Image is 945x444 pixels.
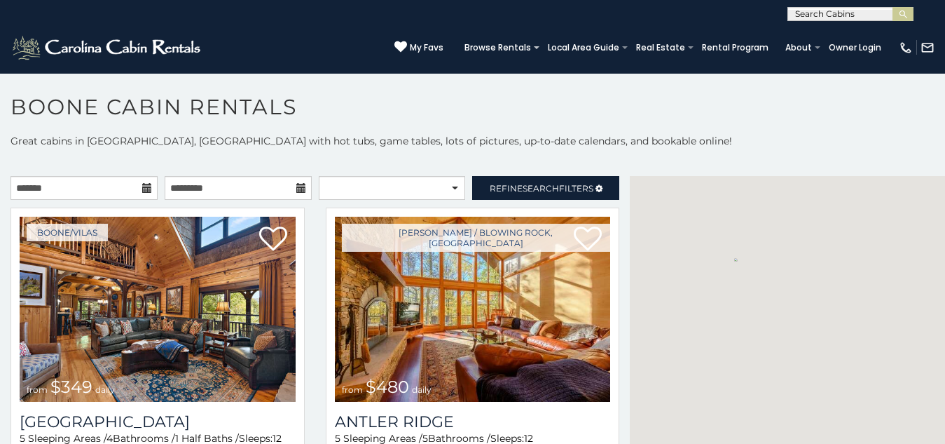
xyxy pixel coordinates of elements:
[899,41,913,55] img: phone-regular-white.png
[778,38,819,58] a: About
[523,183,559,194] span: Search
[50,377,92,397] span: $349
[541,38,626,58] a: Local Area Guide
[629,38,692,58] a: Real Estate
[27,224,108,241] a: Boone/Vilas
[95,384,115,395] span: daily
[457,38,538,58] a: Browse Rentals
[335,412,611,431] a: Antler Ridge
[695,38,775,58] a: Rental Program
[342,224,611,252] a: [PERSON_NAME] / Blowing Rock, [GEOGRAPHIC_DATA]
[412,384,432,395] span: daily
[259,225,287,255] a: Add to favorites
[11,34,205,62] img: White-1-2.png
[822,38,888,58] a: Owner Login
[335,217,611,402] img: 1714397585_thumbnail.jpeg
[410,41,443,54] span: My Favs
[20,412,296,431] h3: Diamond Creek Lodge
[394,41,443,55] a: My Favs
[27,384,48,395] span: from
[472,176,619,200] a: RefineSearchFilters
[342,384,363,395] span: from
[20,412,296,431] a: [GEOGRAPHIC_DATA]
[20,217,296,402] a: from $349 daily
[366,377,409,397] span: $480
[920,41,934,55] img: mail-regular-white.png
[490,183,593,194] span: Refine Filters
[20,217,296,402] img: 1759438208_thumbnail.jpeg
[335,217,611,402] a: from $480 daily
